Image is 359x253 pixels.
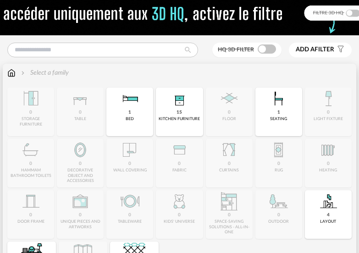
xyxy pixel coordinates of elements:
[320,219,336,224] div: layout
[7,68,16,77] img: svg+xml;base64,PHN2ZyB3aWR0aD0iMTYiIGhlaWdodD0iMTciIHZpZXdCb3g9IjAgMCAxNiAxNyIgZmlsbD0ibm9uZSIgeG...
[296,46,334,54] span: filter
[218,47,254,52] span: HQ 3D filter
[268,88,290,110] img: Assise.png
[277,110,280,115] div: 1
[128,110,131,115] div: 1
[296,46,315,53] span: Add a
[126,116,134,121] div: bed
[159,116,200,121] div: kitchen furniture
[270,116,287,121] div: seating
[119,88,141,110] img: Literie.png
[19,68,27,77] img: svg+xml;base64,PHN2ZyB3aWR0aD0iMTYiIGhlaWdodD0iMTYiIHZpZXdCb3g9IjAgMCAxNiAxNiIgZmlsbD0ibm9uZSIgeG...
[317,190,339,212] img: Agencement.png
[327,212,330,218] div: 4
[177,110,182,115] div: 15
[334,46,345,54] span: Filter icon
[168,88,190,110] img: Rangement.png
[289,43,352,57] button: Add afilter Filter icon
[19,68,69,77] div: Select a family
